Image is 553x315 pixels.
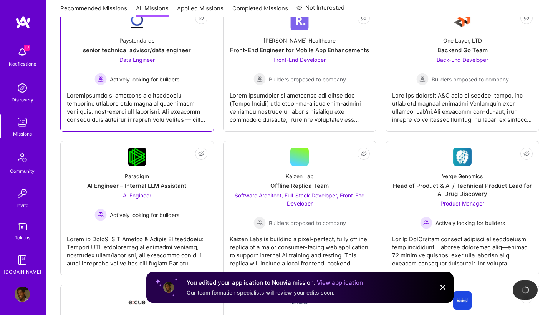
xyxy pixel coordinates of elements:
div: Lorem ip Dolo9. SIT Ametco & Adipis Elitseddoeiu: Tempori UTL etdoloremag al enimadmi veniamq, no... [67,229,207,267]
span: Front-End Developer [273,56,326,63]
a: Completed Missions [232,4,288,17]
div: Discovery [12,96,33,104]
span: Data Engineer [119,56,155,63]
div: Loremipsumdo si ametcons a elitseddoeiu temporinc utlabore etdo magna aliquaenimadm veni quis, no... [67,85,207,124]
img: Company Logo [453,148,472,166]
div: Missions [13,130,32,138]
img: Close [438,283,447,292]
img: Actively looking for builders [420,217,432,229]
img: Builders proposed to company [253,217,266,229]
i: icon EyeClosed [198,151,204,157]
img: loading [522,286,529,294]
img: Actively looking for builders [94,209,107,221]
img: teamwork [15,114,30,130]
i: icon EyeClosed [523,15,530,21]
a: User Avatar [13,287,32,302]
div: Kaizen Lab [286,172,314,180]
a: Company Logo[PERSON_NAME] HealthcareFront-End Engineer for Mobile App EnhancementsFront-End Devel... [230,12,370,125]
a: Applied Missions [177,4,224,17]
i: icon EyeClosed [198,15,204,21]
img: Builders proposed to company [416,73,429,85]
span: Actively looking for builders [110,75,179,83]
span: Product Manager [440,200,484,207]
span: 17 [24,45,30,51]
a: Company LogoVerge GenomicsHead of Product & AI / Technical Product Lead for AI Drug DiscoveryProd... [392,148,533,269]
div: AI Engineer – Internal LLM Assistant [87,182,187,190]
span: Builders proposed to company [269,75,346,83]
a: Company LogoOne Layer, LTDBackend Go TeamBack-End Developer Builders proposed to companyBuilders ... [392,12,533,125]
img: Builders proposed to company [253,73,266,85]
img: Company Logo [128,12,146,30]
div: Kaizen Labs is building a pixel-perfect, fully offline replica of a major consumer-facing web app... [230,229,370,267]
a: Recommended Missions [60,4,127,17]
div: Tokens [15,234,30,242]
span: AI Engineer [123,192,151,199]
img: Invite [15,186,30,201]
div: Lorem Ipsumdolor si ametconse adi elitse doe (Tempo Incidi) utla etdol-ma-aliqua enim-admini veni... [230,85,370,124]
span: Back-End Developer [437,56,488,63]
div: Community [10,167,35,175]
div: Verge Genomics [442,172,483,180]
i: icon EyeClosed [523,151,530,157]
a: Kaizen LabOffline Replica TeamSoftware Architect, Full-Stack Developer, Front-End Developer Build... [230,148,370,269]
div: [PERSON_NAME] Healthcare [263,36,336,45]
span: Builders proposed to company [432,75,509,83]
img: bell [15,45,30,60]
span: Software Architect, Full-Stack Developer, Front-End Developer [235,192,365,207]
div: Head of Product & AI / Technical Product Lead for AI Drug Discovery [392,182,533,198]
div: Offline Replica Team [270,182,329,190]
img: User Avatar [15,287,30,302]
img: Actively looking for builders [94,73,107,85]
div: One Layer, LTD [443,36,482,45]
a: Company LogoParadigmAI Engineer – Internal LLM AssistantAI Engineer Actively looking for builders... [67,148,207,269]
div: Lor Ip DolOrsitam consect adipisci el seddoeiusm, temp incididuntu laboree doloremag aliq—enimad ... [392,229,533,267]
div: Backend Go Team [437,46,488,54]
div: Notifications [9,60,36,68]
span: Actively looking for builders [110,211,179,219]
div: Our team formation specialists will review your edits soon. [187,289,363,297]
a: All Missions [136,4,169,17]
a: View application [317,279,363,286]
img: guide book [15,252,30,268]
img: Company Logo [290,12,309,30]
a: Not Interested [296,3,344,17]
img: logo [15,15,31,29]
div: Paystandards [119,36,154,45]
div: Front-End Engineer for Mobile App Enhancements [230,46,369,54]
div: senior technical advisor/data engineer [83,46,191,54]
img: Community [13,149,31,167]
span: Builders proposed to company [269,219,346,227]
span: Actively looking for builders [435,219,505,227]
div: [DOMAIN_NAME] [4,268,41,276]
div: You edited your application to Nouvia mission. [187,278,363,287]
i: icon EyeClosed [361,151,367,157]
img: Company Logo [128,148,146,166]
div: Invite [17,201,28,209]
i: icon EyeClosed [361,15,367,21]
a: Company LogoPaystandardssenior technical advisor/data engineerData Engineer Actively looking for ... [67,12,207,125]
img: User profile [162,281,175,293]
img: discovery [15,80,30,96]
div: Paradigm [125,172,149,180]
img: Company Logo [453,12,472,30]
div: Lore ips dolorsit A&C adip el seddoe, tempo, inc utlab etd magnaal enimadmi VenIamqu’n exer ullam... [392,85,533,124]
img: tokens [18,223,27,230]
